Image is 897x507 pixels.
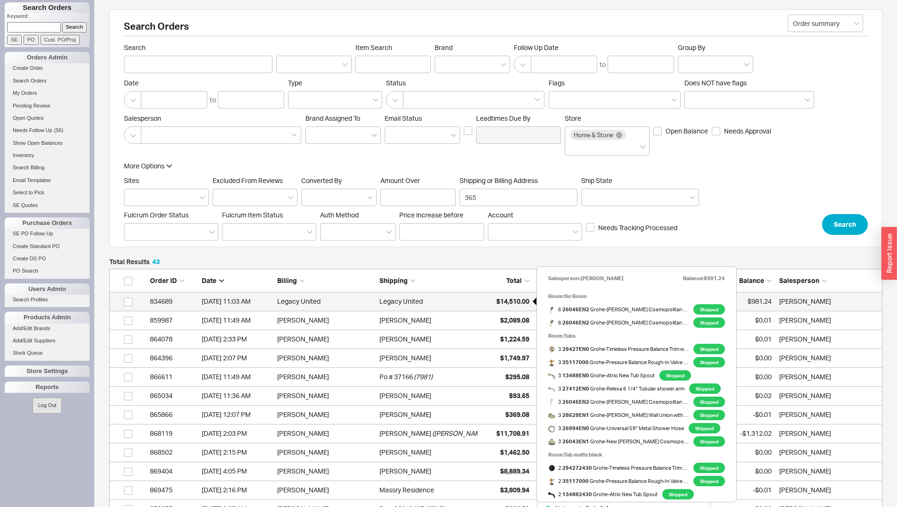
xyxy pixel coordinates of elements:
svg: open menu [342,63,348,66]
a: 3 26043EN1 Grohe-New [PERSON_NAME] Cosmopolitan 100 Shower Head [548,435,689,448]
span: Amount Over [380,176,456,185]
span: Status [386,79,545,87]
div: [PERSON_NAME] [277,424,375,443]
a: 2 35117000 Grohe-Pressure Balance Rough-In Valve with Integrated Diverter [548,474,689,488]
span: Date [202,276,216,284]
svg: open menu [744,63,749,66]
div: Products Admin [5,312,90,323]
span: Type [288,79,302,87]
span: Shipped [693,397,725,407]
button: Log Out [33,398,61,413]
a: 3 13488EN0 Grohe-Atrio New Tub Spout [548,369,655,382]
img: m86kchfgul7j848r80pncxu7pjobiils_eyjri3 [548,359,555,366]
a: SE Quotes [5,200,90,210]
div: David Fogel [779,292,877,311]
span: Open Balance [666,126,708,136]
a: Search Orders [5,76,90,86]
div: Room: No Room [548,290,725,303]
input: Cust. PO/Proj [41,35,80,45]
span: $1,462.50 [500,448,529,456]
div: Legacy United [277,292,375,311]
a: 6 26046EN2 Grohe-[PERSON_NAME] Cosmopolitan 100 Hand Shower [548,316,689,329]
input: SE [7,35,22,45]
span: $93.65 [509,391,529,399]
span: $2,089.08 [500,316,529,324]
svg: open menu [367,196,373,199]
span: Needs Tracking Processed [598,223,677,233]
input: Fulcrum Order Status [129,226,136,237]
span: Shipped [693,436,725,447]
input: Store [570,141,576,152]
div: -$0.01 [715,405,772,424]
div: [PERSON_NAME] [379,462,431,481]
div: [PERSON_NAME] [277,330,375,349]
a: Select to Pick [5,188,90,198]
span: Flags [549,79,565,87]
div: Po # 37166 [379,367,413,386]
div: Purchase Orders [5,217,90,229]
span: Order ID [150,276,177,284]
input: Needs Tracking Processed [586,223,594,232]
span: $3,809.94 [500,486,529,494]
input: Amount Over [380,189,456,206]
div: 5/9/19 2:03 PM [202,424,272,443]
input: Type [293,94,300,105]
span: Fulcrum Item Status [222,211,283,219]
span: Brand [435,43,453,51]
a: 3 27412EN0 Grohe-Relexa 6 1/4" Tubular shower arm [548,382,684,395]
p: Keyword: [7,13,90,22]
div: -$0.01 [715,481,772,499]
a: Open Quotes [5,113,90,123]
input: Ship State [586,192,593,203]
span: $369.08 [505,410,529,418]
input: Does NOT have flags [690,94,696,105]
span: Shipping or Billing Address [460,176,577,185]
div: David Fogel [779,443,877,462]
div: Reports [5,382,90,393]
div: [PERSON_NAME] [379,349,431,367]
button: Search [822,214,868,235]
span: $1,749.97 [500,354,529,362]
div: Date [202,276,272,285]
span: Salesperson [124,114,302,123]
b: 29427EN0 [562,346,589,352]
div: 3/23/20 11:49 AM [202,367,272,386]
div: 834689 [150,292,197,311]
div: Total [482,276,529,285]
input: Search [62,22,87,32]
a: 868502[DATE] 2:15 PM[PERSON_NAME][PERSON_NAME]$1,462.50Shipped - Full $0.00[PERSON_NAME] [109,443,882,462]
span: Pending Review [13,103,50,108]
b: 35117000 [562,478,589,484]
div: [PERSON_NAME] [277,367,375,386]
div: Donald Grant [779,386,877,405]
img: 3h8f5u04hlx4gu6qvmdgaz7il63szmf4_j2nrlx [548,439,555,446]
span: Shipped [693,476,725,486]
div: Adina Golomb [779,481,877,499]
span: Shipped [693,317,725,328]
a: SE PO Follow Up [5,229,90,239]
b: 26994EN0 [562,425,589,432]
div: Sam Solkowitz [779,349,877,367]
div: [PERSON_NAME] [277,311,375,330]
div: Balance: $981.24 [683,272,725,285]
a: Add/Edit Brands [5,324,90,333]
div: Legacy United [379,292,423,311]
div: $0.01 [715,311,772,330]
a: Show Open Balances [5,138,90,148]
a: Search Billing [5,163,90,173]
div: 859987 [150,311,197,330]
div: 864396 [150,349,197,367]
b: 26046EN2 [562,399,589,405]
a: Stock Queue [5,348,90,358]
span: Shipped [662,489,694,499]
div: Billing [277,276,375,285]
div: 868502 [150,443,197,462]
div: 2/11/19 2:16 PM [202,481,272,499]
a: 869404[DATE] 4:05 PM[PERSON_NAME][PERSON_NAME]$8,889.34Shipped - Full $0.00[PERSON_NAME] [109,462,882,481]
b: 134882430 [562,491,592,498]
img: 187995_Tempesta_SiloRight_28629EN1_0001_Aug2023_original_x1rhwd [548,412,555,419]
span: Fulcrum Order Status [124,211,189,219]
span: Excluded From Reviews [213,176,283,184]
span: Salesperson [779,276,819,284]
span: $295.08 [505,373,529,381]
